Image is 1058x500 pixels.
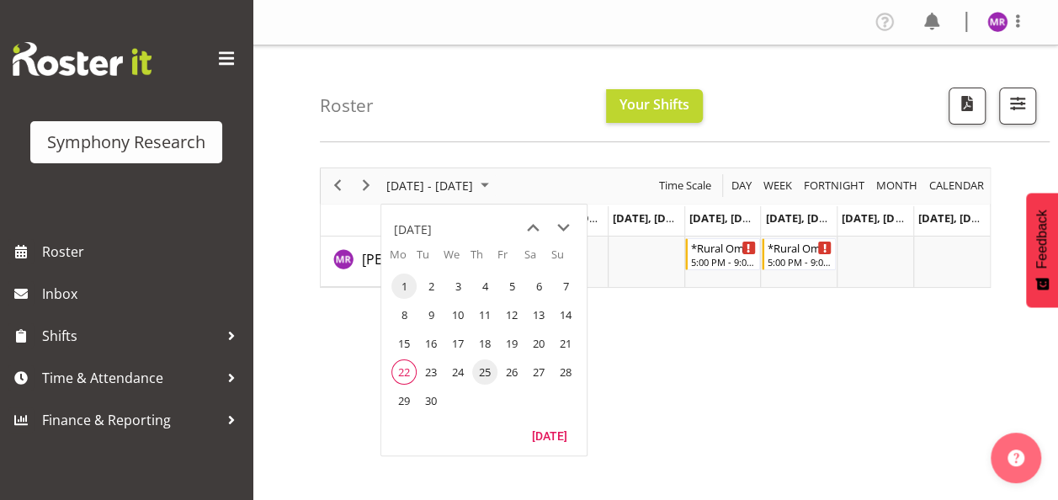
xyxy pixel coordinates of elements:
div: *Rural Omni [691,239,756,256]
span: [PERSON_NAME] [362,250,466,269]
button: Today [521,423,578,447]
span: Friday, September 12, 2025 [499,302,524,327]
div: Minu Rana"s event - *Rural Omni Begin From Thursday, August 28, 2025 at 5:00:00 PM GMT+12:00 Ends... [685,238,760,270]
div: *Rural Omni [768,239,832,256]
span: Friday, September 5, 2025 [499,274,524,299]
span: Sunday, September 7, 2025 [553,274,578,299]
button: previous month [518,213,548,243]
span: Monday, September 22, 2025 [391,359,417,385]
button: Timeline Week [761,175,795,196]
th: Th [471,247,497,272]
span: Tuesday, September 2, 2025 [418,274,444,299]
span: Shifts [42,323,219,348]
span: Sunday, September 28, 2025 [553,359,578,385]
span: Tuesday, September 23, 2025 [418,359,444,385]
button: Feedback - Show survey [1026,193,1058,307]
td: Minu Rana resource [321,237,455,287]
span: Saturday, September 13, 2025 [526,302,551,327]
div: Timeline Week of August 25, 2025 [320,168,991,288]
span: Tuesday, September 16, 2025 [418,331,444,356]
span: Thursday, September 11, 2025 [472,302,497,327]
div: 5:00 PM - 9:00 PM [768,255,832,269]
span: Monday, September 8, 2025 [391,302,417,327]
span: Month [875,175,919,196]
button: Next [355,175,378,196]
span: [DATE] - [DATE] [385,175,475,196]
div: previous period [323,168,352,204]
th: Su [551,247,578,272]
span: calendar [928,175,986,196]
th: We [444,247,471,272]
div: 5:00 PM - 9:00 PM [691,255,756,269]
span: Saturday, September 6, 2025 [526,274,551,299]
span: Wednesday, September 10, 2025 [445,302,471,327]
span: Friday, September 26, 2025 [499,359,524,385]
button: Your Shifts [606,89,703,123]
td: Thursday, September 25, 2025 [471,358,497,386]
span: [DATE], [DATE] [842,210,918,226]
span: Your Shifts [619,95,689,114]
span: Tuesday, September 9, 2025 [418,302,444,327]
span: Fortnight [802,175,866,196]
span: Saturday, September 20, 2025 [526,331,551,356]
span: Time Scale [657,175,713,196]
span: Wednesday, September 3, 2025 [445,274,471,299]
th: Sa [524,247,551,272]
button: Timeline Day [729,175,755,196]
img: Rosterit website logo [13,42,152,76]
span: Tuesday, September 30, 2025 [418,388,444,413]
button: Fortnight [801,175,868,196]
span: Time & Attendance [42,365,219,391]
span: Thursday, September 4, 2025 [472,274,497,299]
span: Day [730,175,753,196]
span: [DATE], [DATE] [689,210,766,226]
div: next period [352,168,380,204]
h4: Roster [320,96,374,115]
button: Month [927,175,987,196]
span: Saturday, September 27, 2025 [526,359,551,385]
span: Wednesday, September 24, 2025 [445,359,471,385]
th: Tu [417,247,444,272]
span: [DATE], [DATE] [613,210,689,226]
th: Fr [497,247,524,272]
div: August 25 - 31, 2025 [380,168,499,204]
th: Mo [390,247,417,272]
button: next month [548,213,578,243]
span: Sunday, September 21, 2025 [553,331,578,356]
table: Timeline Week of August 25, 2025 [455,237,990,287]
img: help-xxl-2.png [1007,449,1024,466]
span: Monday, September 1, 2025 [391,274,417,299]
button: Filter Shifts [999,88,1036,125]
span: Sunday, September 14, 2025 [553,302,578,327]
div: title [394,213,432,247]
button: Previous [327,175,349,196]
span: Finance & Reporting [42,407,219,433]
span: Monday, September 15, 2025 [391,331,417,356]
span: Friday, September 19, 2025 [499,331,524,356]
span: Monday, September 29, 2025 [391,388,417,413]
span: Feedback [1034,210,1050,269]
span: Week [762,175,794,196]
img: minu-rana11870.jpg [987,12,1007,32]
span: Inbox [42,281,244,306]
button: Download a PDF of the roster according to the set date range. [949,88,986,125]
button: Time Scale [657,175,715,196]
a: [PERSON_NAME] [362,249,466,269]
span: Thursday, September 18, 2025 [472,331,497,356]
button: Timeline Month [874,175,921,196]
button: August 2025 [384,175,497,196]
span: [DATE], [DATE] [765,210,842,226]
span: Wednesday, September 17, 2025 [445,331,471,356]
div: Symphony Research [47,130,205,155]
div: Minu Rana"s event - *Rural Omni Begin From Friday, August 29, 2025 at 5:00:00 PM GMT+12:00 Ends A... [762,238,837,270]
span: Thursday, September 25, 2025 [472,359,497,385]
span: Roster [42,239,244,264]
span: [DATE], [DATE] [918,210,995,226]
